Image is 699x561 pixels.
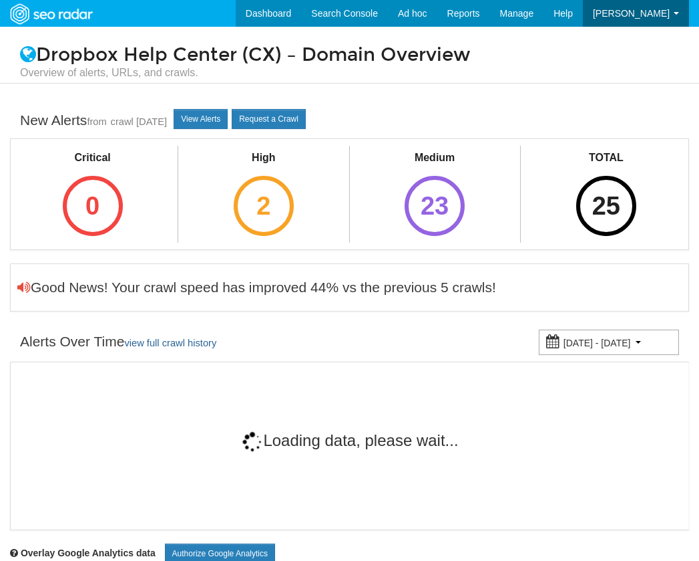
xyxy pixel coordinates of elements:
div: TOTAL [564,150,648,166]
img: SEORadar [5,2,97,26]
small: from [87,116,106,127]
small: [DATE] - [DATE] [563,338,631,348]
a: Request a Crawl [232,109,306,129]
div: New Alerts [20,110,167,132]
a: crawl [DATE] [111,116,168,127]
span: Reports [447,8,480,19]
span: Help [553,8,573,19]
div: Medium [393,150,477,166]
span: Ad hoc [398,8,427,19]
span: Overlay chart with Google Analytics data [21,548,156,558]
div: Alerts Over Time [20,332,216,353]
div: Good News! Your crawl speed has improved 44% vs the previous 5 crawls! [17,277,496,298]
a: view full crawl history [124,338,216,348]
small: Overview of alerts, URLs, and crawls. [20,66,679,80]
div: 25 [576,176,636,236]
div: 2 [234,176,294,236]
a: View Alerts [174,109,228,129]
span: Manage [500,8,534,19]
img: 11-4dc14fe5df68d2ae899e237faf9264d6df02605dd655368cb856cd6ce75c7573.gif [242,431,263,453]
div: Critical [51,150,135,166]
h1: Dropbox Help Center (CX) – Domain Overview [10,45,689,80]
div: 23 [405,176,465,236]
span: Loading data, please wait... [242,431,458,449]
div: 0 [63,176,123,236]
span: [PERSON_NAME] [593,8,670,19]
div: High [222,150,306,166]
